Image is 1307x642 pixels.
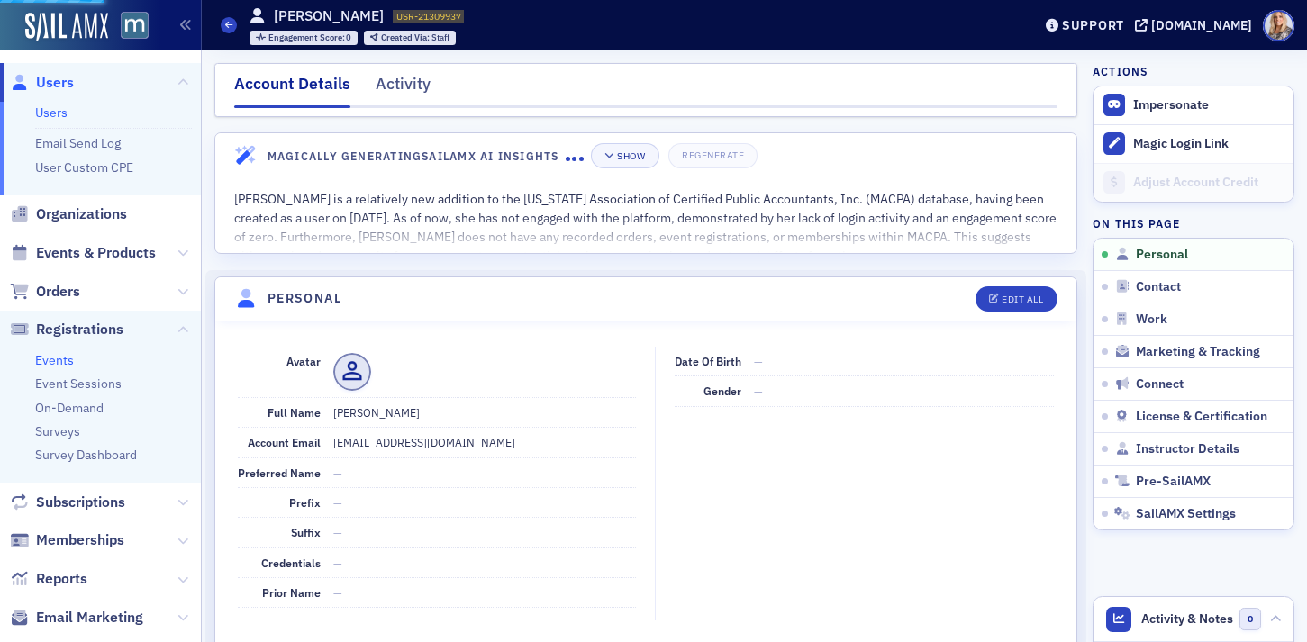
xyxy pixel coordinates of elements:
a: Email Marketing [10,608,143,628]
span: Subscriptions [36,493,125,512]
button: Edit All [976,286,1057,312]
a: Orders [10,282,80,302]
span: — [333,466,342,480]
span: Engagement Score : [268,32,347,43]
span: Prefix [289,495,321,510]
button: Impersonate [1133,97,1209,113]
h4: On this page [1093,215,1294,231]
button: Show [591,143,658,168]
span: Memberships [36,530,124,550]
a: Registrations [10,320,123,339]
img: SailAMX [121,12,149,40]
span: Registrations [36,320,123,339]
span: Profile [1263,10,1294,41]
a: User Custom CPE [35,159,133,176]
a: Subscriptions [10,493,125,512]
span: Pre-SailAMX [1136,474,1211,490]
h4: Actions [1093,63,1148,79]
span: — [754,354,763,368]
span: SailAMX Settings [1136,506,1236,522]
span: Credentials [261,556,321,570]
span: Orders [36,282,80,302]
a: Email Send Log [35,135,121,151]
span: — [333,525,342,539]
span: Gender [703,384,741,398]
span: Contact [1136,279,1181,295]
span: Email Marketing [36,608,143,628]
button: [DOMAIN_NAME] [1135,19,1258,32]
a: Organizations [10,204,127,224]
div: Account Details [234,72,350,108]
h1: [PERSON_NAME] [274,6,384,26]
span: Activity & Notes [1141,610,1233,628]
div: Activity [376,72,431,105]
button: Magic Login Link [1094,124,1293,163]
a: Reports [10,569,87,589]
div: Engagement Score: 0 [250,31,359,45]
a: Users [10,73,74,93]
div: Created Via: Staff [364,31,456,45]
div: 0 [268,33,352,43]
span: — [333,495,342,510]
a: Users [35,104,68,121]
span: Marketing & Tracking [1136,344,1260,360]
div: Support [1062,17,1124,33]
span: Instructor Details [1136,441,1239,457]
span: License & Certification [1136,409,1267,425]
span: Work [1136,312,1167,328]
div: Show [617,151,645,161]
a: Surveys [35,423,80,439]
span: Account Email [248,435,321,449]
a: Events & Products [10,243,156,263]
span: Organizations [36,204,127,224]
span: Events & Products [36,243,156,263]
span: Created Via : [381,32,431,43]
span: Date of Birth [675,354,741,368]
span: Reports [36,569,87,589]
a: On-Demand [35,400,104,416]
div: Edit All [1002,294,1043,304]
span: Users [36,73,74,93]
span: — [333,556,342,570]
a: Adjust Account Credit [1094,163,1293,202]
img: SailAMX [25,13,108,41]
span: Prior Name [262,585,321,600]
div: Adjust Account Credit [1133,175,1284,191]
span: Personal [1136,247,1188,263]
a: Survey Dashboard [35,447,137,463]
a: View Homepage [108,12,149,42]
span: Avatar [286,354,321,368]
h4: Personal [268,289,341,308]
span: USR-21309937 [396,10,461,23]
span: 0 [1239,608,1262,630]
div: Staff [381,33,449,43]
dd: [PERSON_NAME] [333,398,637,427]
span: — [333,585,342,600]
button: Regenerate [668,143,758,168]
span: Connect [1136,376,1184,393]
span: — [754,384,763,398]
span: Full Name [268,405,321,420]
dd: [EMAIL_ADDRESS][DOMAIN_NAME] [333,428,637,457]
div: Magic Login Link [1133,136,1284,152]
h4: Magically Generating SailAMX AI Insights [268,148,566,164]
span: Preferred Name [238,466,321,480]
a: Event Sessions [35,375,122,392]
span: Suffix [291,525,321,539]
a: Events [35,352,74,368]
div: [DOMAIN_NAME] [1151,17,1252,33]
a: Memberships [10,530,124,550]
